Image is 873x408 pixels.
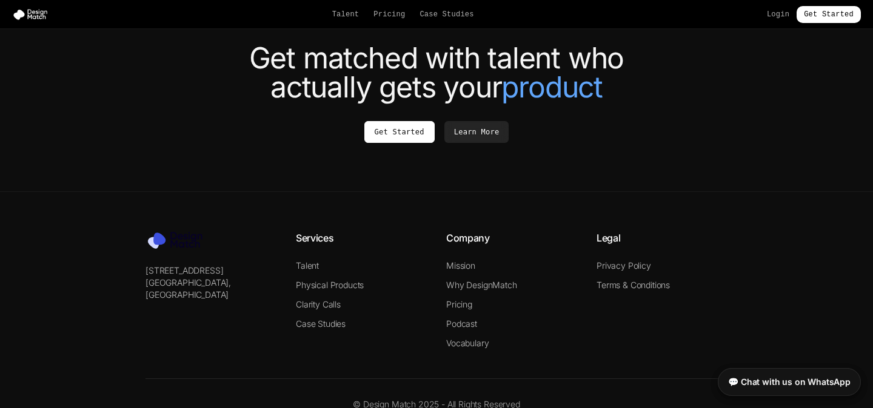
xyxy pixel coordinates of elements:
[446,280,517,290] a: Why DesignMatch
[145,265,276,277] p: [STREET_ADDRESS]
[12,8,53,21] img: Design Match
[797,6,861,23] a: Get Started
[597,231,727,245] h4: Legal
[446,231,577,245] h4: Company
[420,10,473,19] a: Case Studies
[296,231,427,245] h4: Services
[718,368,861,396] a: 💬 Chat with us on WhatsApp
[446,299,472,309] a: Pricing
[446,338,489,348] a: Vocabulary
[597,260,651,271] a: Privacy Policy
[364,121,435,143] a: Get Started
[501,73,603,102] span: product
[296,318,346,329] a: Case Studies
[767,10,789,19] a: Login
[145,231,212,250] img: Design Match
[332,10,360,19] a: Talent
[444,121,509,143] a: Learn More
[145,277,276,301] p: [GEOGRAPHIC_DATA], [GEOGRAPHIC_DATA]
[296,299,341,309] a: Clarity Calls
[296,280,364,290] a: Physical Products
[446,260,475,271] a: Mission
[446,318,477,329] a: Podcast
[97,44,776,102] h2: Get matched with talent who actually gets your
[597,280,670,290] a: Terms & Conditions
[296,260,319,271] a: Talent
[373,10,405,19] a: Pricing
